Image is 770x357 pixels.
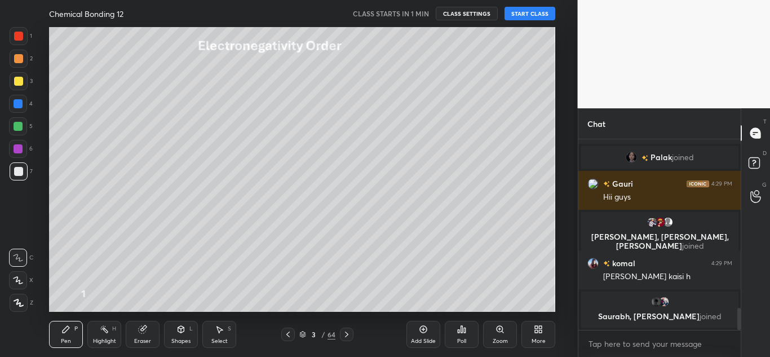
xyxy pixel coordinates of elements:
[578,109,614,139] p: Chat
[112,326,116,332] div: H
[61,338,71,344] div: Pen
[650,296,661,307] img: 6072a0e238614d86a66bad9fed71dae0.jpg
[682,240,703,251] span: joined
[328,329,335,340] div: 64
[763,149,767,157] p: D
[10,294,33,312] div: Z
[603,261,610,267] img: no-rating-badge.077c3623.svg
[588,312,732,321] p: Saurabh, [PERSON_NAME]
[610,257,635,269] h6: komal
[10,50,33,68] div: 2
[9,95,33,113] div: 4
[9,140,33,158] div: 6
[610,178,633,189] h6: Gauri
[687,180,709,187] img: iconic-dark.1390631f.png
[505,7,555,20] button: START CLASS
[49,8,123,19] h4: Chemical Bonding 12
[700,311,722,321] span: joined
[457,338,466,344] div: Poll
[189,326,193,332] div: L
[9,271,33,289] div: X
[353,8,429,19] h5: CLASS STARTS IN 1 MIN
[711,260,732,267] div: 4:29 PM
[411,338,436,344] div: Add Slide
[672,153,694,162] span: joined
[436,7,498,20] button: CLASS SETTINGS
[9,249,33,267] div: C
[762,180,767,189] p: G
[493,338,508,344] div: Zoom
[662,217,673,228] img: default.png
[93,338,116,344] div: Highlight
[308,331,320,338] div: 3
[641,155,648,161] img: no-rating-badge.077c3623.svg
[603,271,732,283] div: [PERSON_NAME] kaisi h
[654,217,665,228] img: ea3dd130e6ae499fb68aa1d820f97bb3.jpg
[211,338,228,344] div: Select
[646,217,657,228] img: 017d464d5d02436598a25de8df7b33a0.jpg
[10,72,33,90] div: 3
[74,326,78,332] div: P
[322,331,325,338] div: /
[532,338,546,344] div: More
[588,232,732,250] p: [PERSON_NAME], [PERSON_NAME], [PERSON_NAME]
[603,181,610,187] img: no-rating-badge.077c3623.svg
[578,139,741,330] div: grid
[171,338,191,344] div: Shapes
[711,180,732,187] div: 4:29 PM
[9,117,33,135] div: 5
[587,178,599,189] img: 3
[650,153,672,162] span: Palak
[587,258,599,269] img: e43e689d51a546029c18d4ccd4d7baaa.jpg
[228,326,231,332] div: S
[763,117,767,126] p: T
[134,338,151,344] div: Eraser
[603,192,732,203] div: Hii guys
[658,296,669,307] img: d4b9f50669f6465fae94b25cf3c37640.jpg
[10,162,33,180] div: 7
[626,152,637,163] img: 74e93c45060b4f82a3bab201c5cc3add.jpg
[10,27,32,45] div: 1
